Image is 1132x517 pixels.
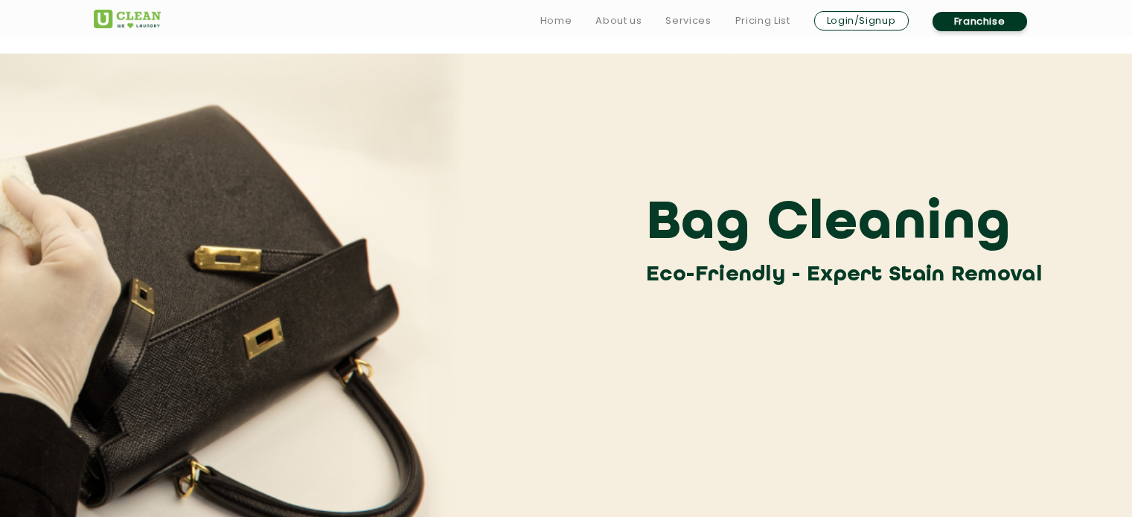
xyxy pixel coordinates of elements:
[665,12,711,30] a: Services
[540,12,572,30] a: Home
[646,258,1050,292] h3: Eco-Friendly - Expert Stain Removal
[933,12,1027,31] a: Franchise
[595,12,642,30] a: About us
[94,10,161,28] img: UClean Laundry and Dry Cleaning
[735,12,790,30] a: Pricing List
[646,191,1050,258] h3: Bag Cleaning
[814,11,909,30] a: Login/Signup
